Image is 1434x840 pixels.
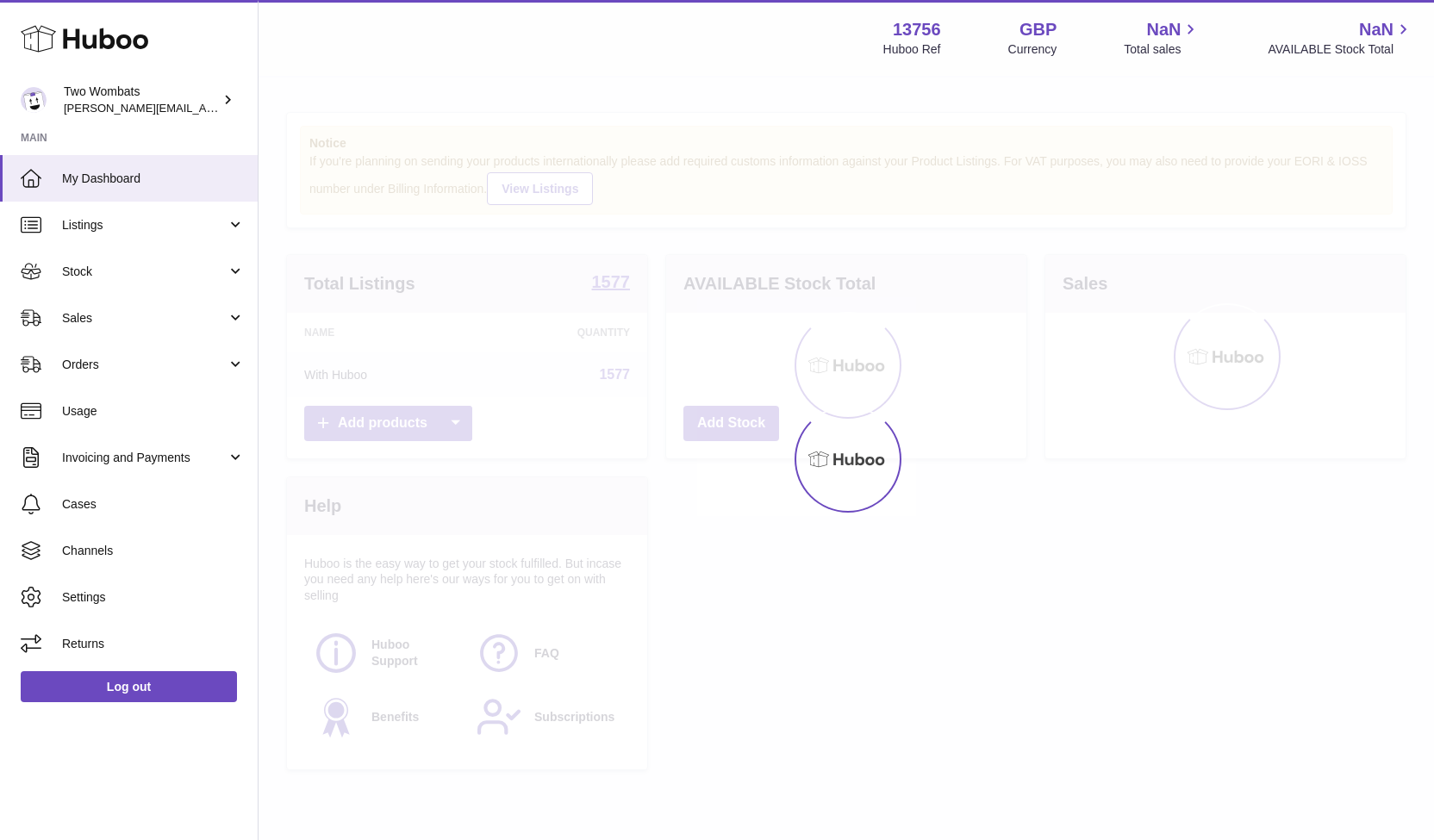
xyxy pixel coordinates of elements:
span: Orders [62,357,227,373]
span: Usage [62,403,245,420]
span: My Dashboard [62,171,245,187]
a: NaN AVAILABLE Stock Total [1268,18,1413,58]
strong: 13756 [893,18,941,41]
span: Returns [62,636,245,652]
span: Stock [62,264,227,280]
span: Total sales [1124,41,1200,58]
img: philip.carroll@twowombats.com [21,87,47,113]
div: Two Wombats [64,84,219,116]
span: Invoicing and Payments [62,450,227,466]
strong: GBP [1019,18,1057,41]
div: Currency [1008,41,1057,58]
span: AVAILABLE Stock Total [1268,41,1413,58]
span: [PERSON_NAME][EMAIL_ADDRESS][PERSON_NAME][DOMAIN_NAME] [64,101,438,115]
a: Log out [21,671,237,702]
span: Sales [62,310,227,327]
div: Huboo Ref [883,41,941,58]
span: NaN [1359,18,1393,41]
span: Listings [62,217,227,233]
span: Cases [62,496,245,513]
span: Channels [62,543,245,559]
a: NaN Total sales [1124,18,1200,58]
span: NaN [1146,18,1181,41]
span: Settings [62,589,245,606]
